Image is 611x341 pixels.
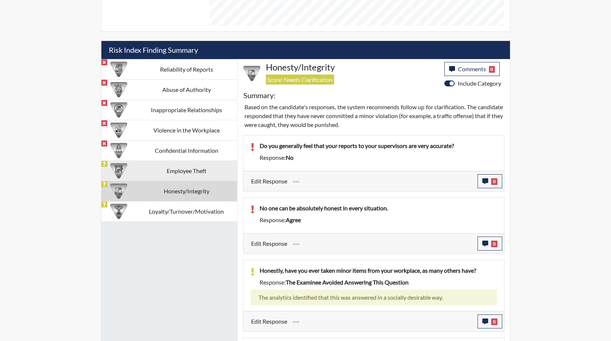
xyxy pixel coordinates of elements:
td: Abuse of Authority [136,79,237,100]
label: Edit Response [251,314,287,328]
td: Inappropriate Relationships [136,100,237,120]
div: Response: [254,153,502,162]
span: 0 [491,178,497,185]
span: Comments [458,65,486,72]
h5: Risk Index Finding Summary [101,41,510,59]
td: Loyalty/Turnover/Motivation [136,201,237,221]
div: Update the test taker's response, the change might impact the score [287,237,478,251]
p: Honestly, have you ever taken minor items from your workplace, as many others have? [260,266,497,275]
div: Update the test taker's response, the change might impact the score [287,314,478,328]
td: Violence in the Workplace [136,120,237,140]
h5: Summary: [243,91,275,100]
img: CATEGORY%20ICON-07.58b65e52.png [110,162,127,179]
td: Reliability of Reports [136,59,237,79]
img: CATEGORY%20ICON-11.a5f294f4.png [110,183,127,200]
button: Comments0 [444,62,500,76]
p: No one can be absolutely honest in every situation. [260,204,497,213]
img: CATEGORY%20ICON-11.a5f294f4.png [243,65,260,82]
img: CATEGORY%20ICON-01.94e51fac.png [110,81,127,98]
p: Based on the candidate's responses, the system recommends follow up for clarification. The candid... [244,103,503,129]
div: The analytics identified that this was answered in a socially desirable way. [251,290,497,305]
label: Edit Response [251,174,287,188]
span: no [286,154,294,161]
div: Update the test taker's response, the change might impact the score [287,174,478,188]
td: Confidential Information [136,140,237,161]
img: CATEGORY%20ICON-05.742ef3c8.png [110,142,127,159]
td: Honesty/Integrity [136,181,237,201]
span: agree [286,216,301,223]
span: 0 [489,66,495,73]
td: Employee Theft [136,161,237,181]
h4: Honesty/Integrity [266,62,439,73]
span: 0 [491,318,497,325]
span: The examinee avoided answering this question [286,279,409,286]
label: Include Category [458,79,501,88]
img: CATEGORY%20ICON-20.4a32fe39.png [110,61,127,78]
label: Edit Response [251,237,287,251]
span: 0 [491,241,497,247]
img: CATEGORY%20ICON-14.139f8ef7.png [110,101,127,118]
button: 0 [478,314,502,328]
button: 0 [478,237,502,251]
button: 0 [478,174,502,188]
span: Score: Needs Clarification [266,75,334,85]
div: Response: [254,216,502,224]
img: CATEGORY%20ICON-26.eccbb84f.png [110,122,127,139]
img: CATEGORY%20ICON-17.40ef8247.png [110,203,127,220]
div: Response: [254,278,502,287]
p: Do you generally feel that your reports to your supervisors are very accurate? [260,141,497,150]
